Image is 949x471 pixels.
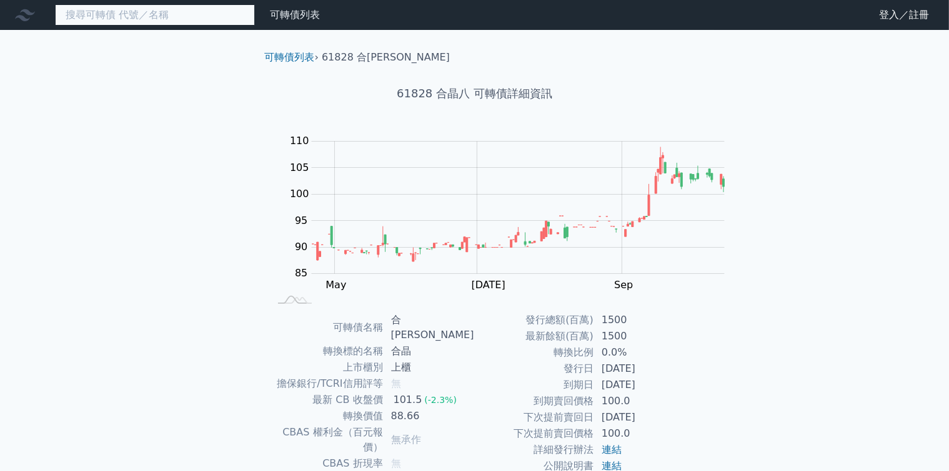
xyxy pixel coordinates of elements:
tspan: May [325,279,346,291]
td: 擔保銀行/TCRI信用評等 [270,376,384,392]
td: [DATE] [594,377,680,393]
td: 合[PERSON_NAME] [384,312,475,343]
td: 發行總額(百萬) [475,312,594,328]
a: 可轉債列表 [265,51,315,63]
span: 無承作 [391,434,421,445]
span: 無 [391,457,401,469]
td: CBAS 權利金（百元報價） [270,424,384,455]
td: 到期日 [475,377,594,393]
h1: 61828 合晶八 可轉債詳細資訊 [255,85,695,102]
tspan: 85 [295,267,307,279]
td: 1500 [594,312,680,328]
td: 到期賣回價格 [475,393,594,409]
td: [DATE] [594,361,680,377]
td: 發行日 [475,361,594,377]
td: 0.0% [594,344,680,361]
td: 1500 [594,328,680,344]
td: 最新 CB 收盤價 [270,392,384,408]
td: 88.66 [384,408,475,424]
tspan: 100 [290,188,309,200]
span: (-2.3%) [424,395,457,405]
td: 可轉債名稱 [270,312,384,343]
td: 下次提前賣回日 [475,409,594,425]
td: 轉換價值 [270,408,384,424]
tspan: 105 [290,162,309,173]
td: 最新餘額(百萬) [475,328,594,344]
span: 無 [391,377,401,389]
td: 100.0 [594,393,680,409]
tspan: [DATE] [472,279,505,291]
li: 61828 合[PERSON_NAME] [322,50,450,65]
td: 合晶 [384,343,475,359]
tspan: 110 [290,135,309,147]
td: 100.0 [594,425,680,442]
tspan: Sep [614,279,633,291]
a: 登入／註冊 [869,5,939,25]
td: 詳細發行辦法 [475,442,594,458]
td: 上市櫃別 [270,359,384,376]
td: 上櫃 [384,359,475,376]
div: 101.5 [391,392,425,407]
a: 可轉債列表 [270,9,320,21]
tspan: 95 [295,215,307,226]
td: 轉換標的名稱 [270,343,384,359]
td: 轉換比例 [475,344,594,361]
g: Chart [284,135,743,316]
td: [DATE] [594,409,680,425]
td: 下次提前賣回價格 [475,425,594,442]
tspan: 90 [295,241,307,253]
li: › [265,50,319,65]
input: 搜尋可轉債 代號／名稱 [55,4,255,26]
a: 連結 [602,444,622,455]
